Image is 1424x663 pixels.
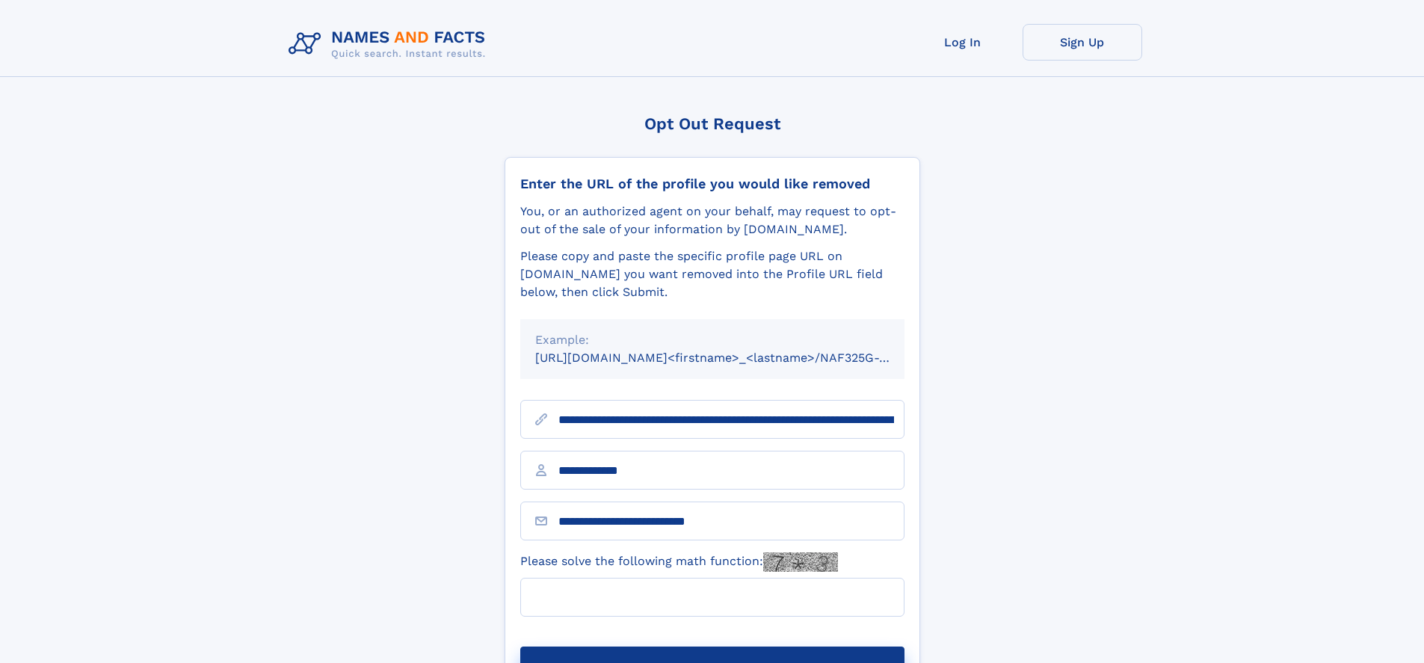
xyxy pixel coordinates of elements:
[520,247,904,301] div: Please copy and paste the specific profile page URL on [DOMAIN_NAME] you want removed into the Pr...
[1023,24,1142,61] a: Sign Up
[520,203,904,238] div: You, or an authorized agent on your behalf, may request to opt-out of the sale of your informatio...
[520,552,838,572] label: Please solve the following math function:
[520,176,904,192] div: Enter the URL of the profile you would like removed
[535,331,890,349] div: Example:
[283,24,498,64] img: Logo Names and Facts
[535,351,933,365] small: [URL][DOMAIN_NAME]<firstname>_<lastname>/NAF325G-xxxxxxxx
[505,114,920,133] div: Opt Out Request
[903,24,1023,61] a: Log In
